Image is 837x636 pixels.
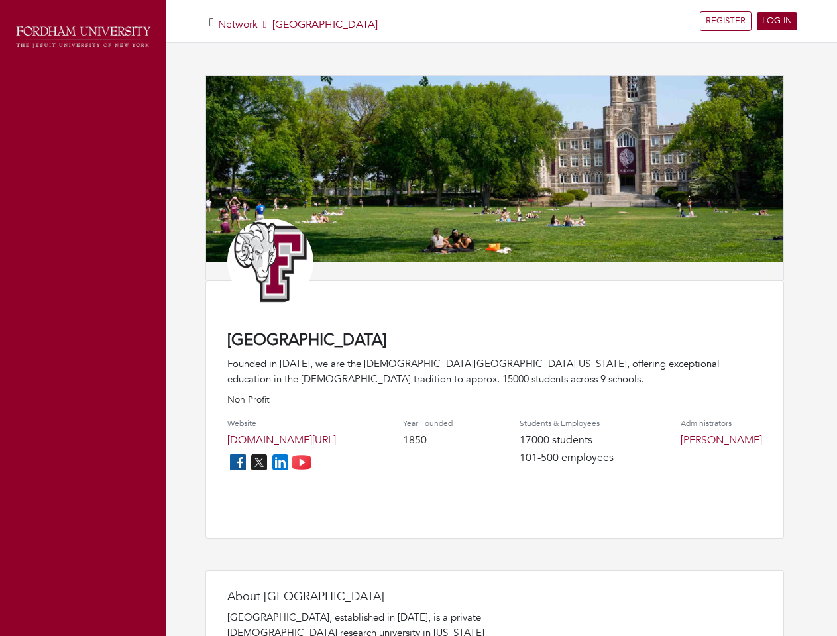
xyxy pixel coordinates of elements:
[227,590,492,604] h4: About [GEOGRAPHIC_DATA]
[227,393,762,407] p: Non Profit
[227,433,336,447] a: [DOMAIN_NAME][URL]
[681,433,762,447] a: [PERSON_NAME]
[757,12,797,30] a: LOG IN
[520,434,614,447] h4: 17000 students
[218,19,378,31] h5: [GEOGRAPHIC_DATA]
[218,17,258,32] a: Network
[227,356,762,386] div: Founded in [DATE], we are the [DEMOGRAPHIC_DATA][GEOGRAPHIC_DATA][US_STATE], offering exceptional...
[291,452,312,473] img: youtube_icon-fc3c61c8c22f3cdcae68f2f17984f5f016928f0ca0694dd5da90beefb88aa45e.png
[227,452,249,473] img: facebook_icon-256f8dfc8812ddc1b8eade64b8eafd8a868ed32f90a8d2bb44f507e1979dbc24.png
[700,11,752,31] a: REGISTER
[249,452,270,473] img: twitter_icon-7d0bafdc4ccc1285aa2013833b377ca91d92330db209b8298ca96278571368c9.png
[270,452,291,473] img: linkedin_icon-84db3ca265f4ac0988026744a78baded5d6ee8239146f80404fb69c9eee6e8e7.png
[13,23,152,51] img: fordham_logo.png
[520,452,614,464] h4: 101-500 employees
[227,331,762,350] h4: [GEOGRAPHIC_DATA]
[520,419,614,428] h4: Students & Employees
[403,434,453,447] h4: 1850
[681,419,762,428] h4: Administrators
[403,419,453,428] h4: Year Founded
[227,219,313,305] img: Athletic_Logo_Primary_Letter_Mark_1.jpg
[206,76,783,262] img: 683a5b8e835635248a5481166db1a0f398a14ab9.jpg
[227,419,336,428] h4: Website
